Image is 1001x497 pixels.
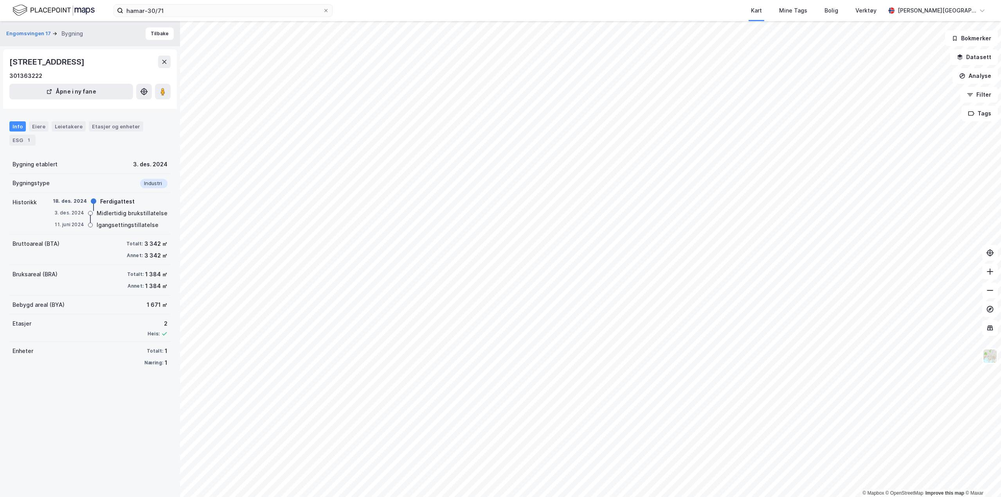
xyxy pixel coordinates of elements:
[945,31,998,46] button: Bokmerker
[960,87,998,103] button: Filter
[61,29,83,38] div: Bygning
[53,209,84,216] div: 3. des. 2024
[925,490,964,496] a: Improve this map
[126,241,143,247] div: Totalt:
[13,319,31,328] div: Etasjer
[123,5,323,16] input: Søk på adresse, matrikkel, gårdeiere, leietakere eller personer
[92,123,140,130] div: Etasjer og enheter
[13,270,58,279] div: Bruksareal (BRA)
[862,490,884,496] a: Mapbox
[145,281,167,291] div: 1 384 ㎡
[144,239,167,248] div: 3 342 ㎡
[53,221,84,228] div: 11. juni 2024
[13,160,58,169] div: Bygning etablert
[779,6,807,15] div: Mine Tags
[961,106,998,121] button: Tags
[13,300,65,310] div: Bebygd areal (BYA)
[97,209,167,218] div: Midlertidig brukstillatelse
[165,358,167,367] div: 1
[952,68,998,84] button: Analyse
[148,331,160,337] div: Heis:
[9,71,42,81] div: 301363222
[100,197,135,206] div: Ferdigattest
[855,6,877,15] div: Verktøy
[886,490,924,496] a: OpenStreetMap
[133,160,167,169] div: 3. des. 2024
[144,360,163,366] div: Næring:
[950,49,998,65] button: Datasett
[983,349,997,364] img: Z
[13,239,59,248] div: Bruttoareal (BTA)
[147,300,167,310] div: 1 671 ㎡
[6,30,52,38] button: Engomsvingen 17
[146,27,174,40] button: Tilbake
[25,136,32,144] div: 1
[825,6,838,15] div: Bolig
[13,4,95,17] img: logo.f888ab2527a4732fd821a326f86c7f29.svg
[144,251,167,260] div: 3 342 ㎡
[9,56,86,68] div: [STREET_ADDRESS]
[13,346,33,356] div: Enheter
[13,178,50,188] div: Bygningstype
[165,346,167,356] div: 1
[898,6,976,15] div: [PERSON_NAME][GEOGRAPHIC_DATA]
[13,198,37,207] div: Historikk
[127,271,144,277] div: Totalt:
[9,135,36,146] div: ESG
[9,84,133,99] button: Åpne i ny fane
[751,6,762,15] div: Kart
[53,198,87,205] div: 18. des. 2024
[147,348,163,354] div: Totalt:
[145,270,167,279] div: 1 384 ㎡
[128,283,144,289] div: Annet:
[97,220,158,230] div: Igangsettingstillatelse
[29,121,49,131] div: Eiere
[962,459,1001,497] iframe: Chat Widget
[148,319,167,328] div: 2
[9,121,26,131] div: Info
[127,252,143,259] div: Annet:
[52,121,86,131] div: Leietakere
